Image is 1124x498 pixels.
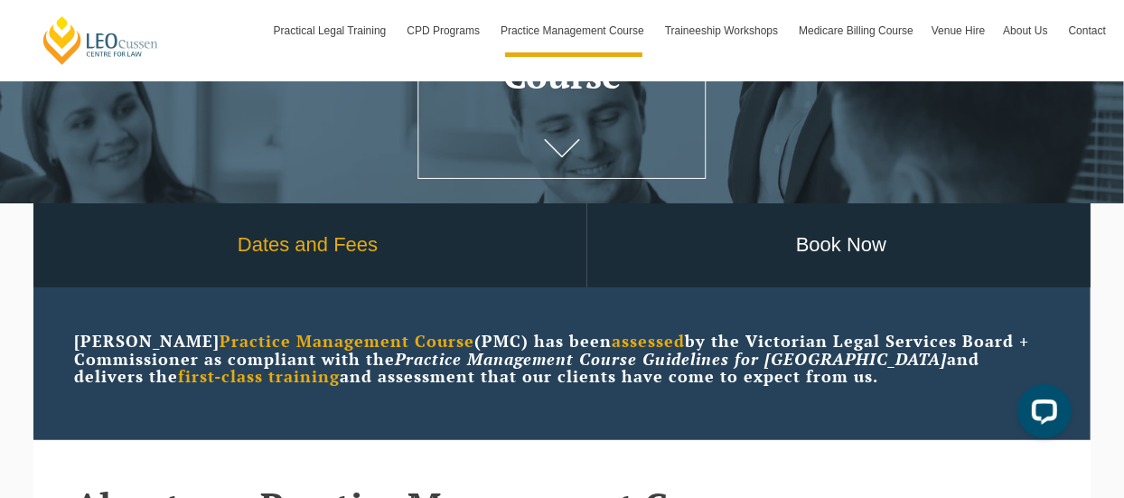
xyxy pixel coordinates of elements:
a: Contact [1060,5,1115,57]
strong: first-class training [178,365,340,387]
a: Book Now [587,203,1095,287]
a: Practice Management Course [492,5,656,57]
a: Practical Legal Training [265,5,398,57]
iframe: LiveChat chat widget [1003,377,1079,453]
a: [PERSON_NAME] Centre for Law [41,14,161,66]
a: Medicare Billing Course [790,5,923,57]
p: [PERSON_NAME] (PMC) has been by the Victorian Legal Services Board + Commissioner as compliant wi... [74,333,1050,386]
strong: assessed [612,330,685,352]
a: Venue Hire [923,5,994,57]
em: Practice Management Course Guidelines for [GEOGRAPHIC_DATA] [395,348,947,370]
strong: Practice Management Course [220,330,474,352]
a: Traineeship Workshops [656,5,790,57]
a: Dates and Fees [29,203,586,287]
a: CPD Programs [398,5,492,57]
a: About Us [994,5,1059,57]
